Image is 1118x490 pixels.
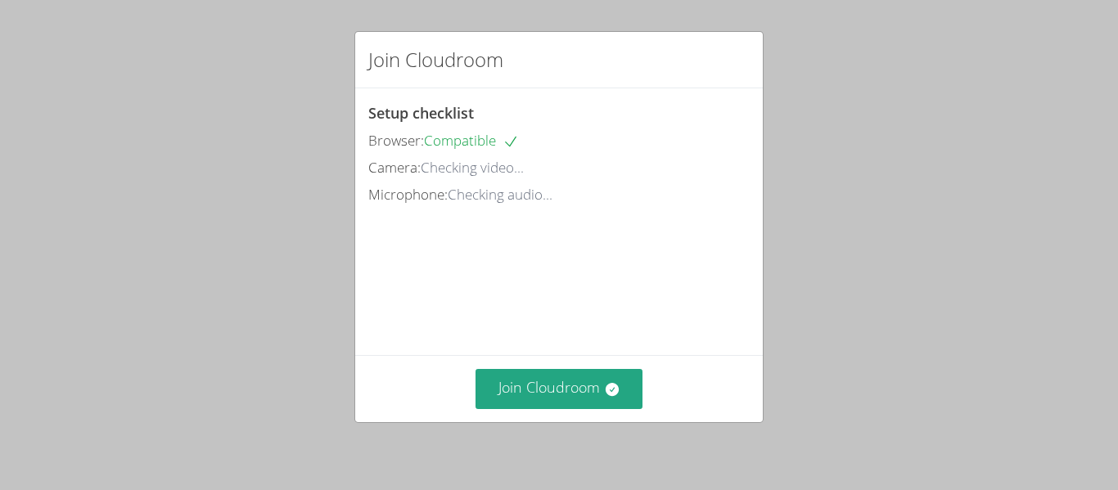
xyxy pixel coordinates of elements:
[421,158,524,177] span: Checking video...
[424,131,519,150] span: Compatible
[368,158,421,177] span: Camera:
[476,369,643,409] button: Join Cloudroom
[368,45,503,74] h2: Join Cloudroom
[368,131,424,150] span: Browser:
[448,185,552,204] span: Checking audio...
[368,103,474,123] span: Setup checklist
[368,185,448,204] span: Microphone:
